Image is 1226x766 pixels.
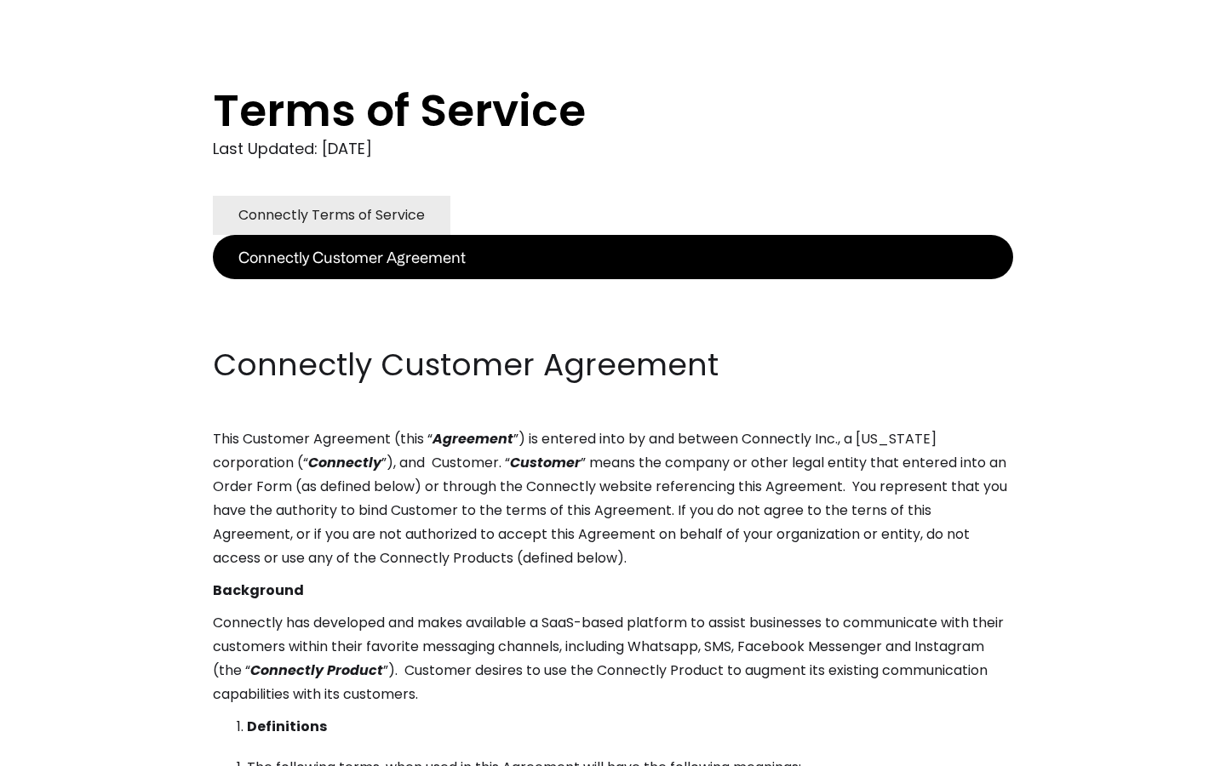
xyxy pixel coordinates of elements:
[247,717,327,736] strong: Definitions
[250,660,383,680] em: Connectly Product
[213,85,945,136] h1: Terms of Service
[308,453,381,472] em: Connectly
[238,245,466,269] div: Connectly Customer Agreement
[17,735,102,760] aside: Language selected: English
[213,611,1013,706] p: Connectly has developed and makes available a SaaS-based platform to assist businesses to communi...
[213,580,304,600] strong: Background
[213,136,1013,162] div: Last Updated: [DATE]
[238,203,425,227] div: Connectly Terms of Service
[433,429,513,449] em: Agreement
[213,312,1013,335] p: ‍
[213,427,1013,570] p: This Customer Agreement (this “ ”) is entered into by and between Connectly Inc., a [US_STATE] co...
[34,736,102,760] ul: Language list
[510,453,581,472] em: Customer
[213,344,1013,386] h2: Connectly Customer Agreement
[213,279,1013,303] p: ‍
